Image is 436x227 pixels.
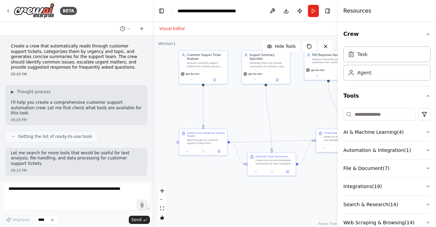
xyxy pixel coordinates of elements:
button: Visual Editor [155,25,189,33]
div: Analyze and Categorize Support TicketsRead through all customer support tickets from {ticket_sour... [179,129,228,156]
button: Improve [3,215,32,224]
button: Switch to previous chat [117,25,134,33]
button: Crew [343,25,431,44]
span: gpt-4o-mini [186,72,199,75]
div: FAQ Response GeneratorAnalyze frequently asked questions from customer tickets and generate appro... [304,50,353,80]
div: Crew [343,44,431,86]
button: Tools [343,86,431,105]
button: Hide Tools [263,41,300,52]
button: Hide right sidebar [323,6,332,16]
button: toggle interactivity [158,213,167,222]
div: Customer Support Ticket AnalyzerAnalyze customer support tickets from {ticket_source}, categorize... [179,50,228,84]
g: Edge from 7a975411-d05a-47d6-bdf0-02e95cce3f2e to dafced40-c6ee-42d4-a221-3856868bbd8a [230,140,245,166]
div: React Flow controls [158,186,167,222]
button: Open in side panel [266,77,289,82]
div: BETA [60,7,77,15]
button: ▶Thought process [11,89,51,95]
button: File & Document(7) [343,159,431,177]
button: Open in side panel [329,74,351,79]
img: Logo [14,3,54,18]
button: Open in side panel [212,149,225,154]
button: No output available [263,169,280,174]
span: Send [131,217,142,223]
div: Version 1 [158,41,176,46]
h4: Resources [343,7,371,15]
span: ▶ [11,89,14,95]
div: Agent [357,69,371,76]
button: zoom out [158,195,167,204]
g: Edge from 7a975411-d05a-47d6-bdf0-02e95cce3f2e to f2bfe3ac-ca01-49aa-abe7-4bd230e40bdf [230,139,314,144]
div: Analyze and Categorize Support Tickets [187,131,225,138]
button: No output available [332,146,348,151]
nav: breadcrumb [177,8,236,14]
p: I'll help you create a comprehensive customer support automation crew. Let me first check what to... [11,100,142,116]
span: Hide Tools [275,44,296,49]
div: Generate Ticket Summaries [255,155,288,158]
button: Open in side panel [204,77,226,82]
button: Send [129,216,150,224]
div: Create FAQ Response TemplatesBased on the analyzed tickets and identified common issues, create a... [316,129,365,152]
div: Generate Ticket SummariesCreate concise and actionable summaries for each categorized support tic... [247,152,296,176]
button: Start a new chat [136,25,147,33]
div: Read through all customer support tickets from {ticket_source} and perform comprehensive analysis... [187,139,225,145]
button: Integrations(19) [343,178,431,195]
div: Create FAQ Response Templates [324,131,362,134]
div: Create concise and actionable summaries for each categorized support ticket. Each summary should ... [255,159,293,165]
span: gpt-4o-mini [248,72,262,75]
div: 09:10 PM [11,168,142,173]
div: 09:09 PM [11,117,142,123]
div: Support Summary SpecialistGenerate clear and concise summaries of customer support tickets, highl... [242,50,291,84]
span: gpt-4o-mini [311,69,325,72]
button: Hide left sidebar [157,6,166,16]
g: Edge from f1187706-0169-41ad-ad40-e8ccb81f0ba7 to dafced40-c6ee-42d4-a221-3856868bbd8a [264,82,274,150]
div: Based on the analyzed tickets and identified common issues, create a comprehensive set of FAQ res... [324,136,362,142]
p: Create a crew that automatically reads through customer support tickets, categorizes them by urge... [11,44,142,70]
span: Thought process [17,89,51,95]
div: Task [357,51,368,58]
div: FAQ Response Generator [312,53,350,57]
g: Edge from dafced40-c6ee-42d4-a221-3856868bbd8a to f2bfe3ac-ca01-49aa-abe7-4bd230e40bdf [298,139,314,166]
g: Edge from 413a2347-0c25-41f8-bc86-eb842d66222e to 7a975411-d05a-47d6-bdf0-02e95cce3f2e [201,86,205,127]
div: Generate clear and concise summaries of customer support tickets, highlighting key issues, custom... [250,62,287,68]
button: Open in side panel [281,169,294,174]
span: Getting the list of ready-to-use tools [18,134,92,139]
p: Let me search for more tools that would be useful for text analysis, file handling, and data proc... [11,151,142,167]
span: Improve [13,217,29,223]
g: Edge from e65d2d69-3345-44f8-ba38-65bc62f7f342 to f2bfe3ac-ca01-49aa-abe7-4bd230e40bdf [326,82,342,127]
button: Automation & Integration(1) [343,141,431,159]
div: Analyze customer support tickets from {ticket_source}, categorize them by urgency level (High, Me... [187,62,225,68]
button: fit view [158,204,167,213]
button: Search & Research(14) [343,196,431,213]
div: Analyze frequently asked questions from customer tickets and generate appropriate, helpful respon... [312,58,350,64]
button: zoom in [158,186,167,195]
div: Customer Support Ticket Analyzer [187,53,225,61]
div: Support Summary Specialist [250,53,287,61]
div: 09:09 PM [11,72,142,77]
button: No output available [195,149,212,154]
button: AI & Machine Learning(4) [343,123,431,141]
button: Click to speak your automation idea [137,200,147,210]
a: React Flow attribution [318,222,337,226]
